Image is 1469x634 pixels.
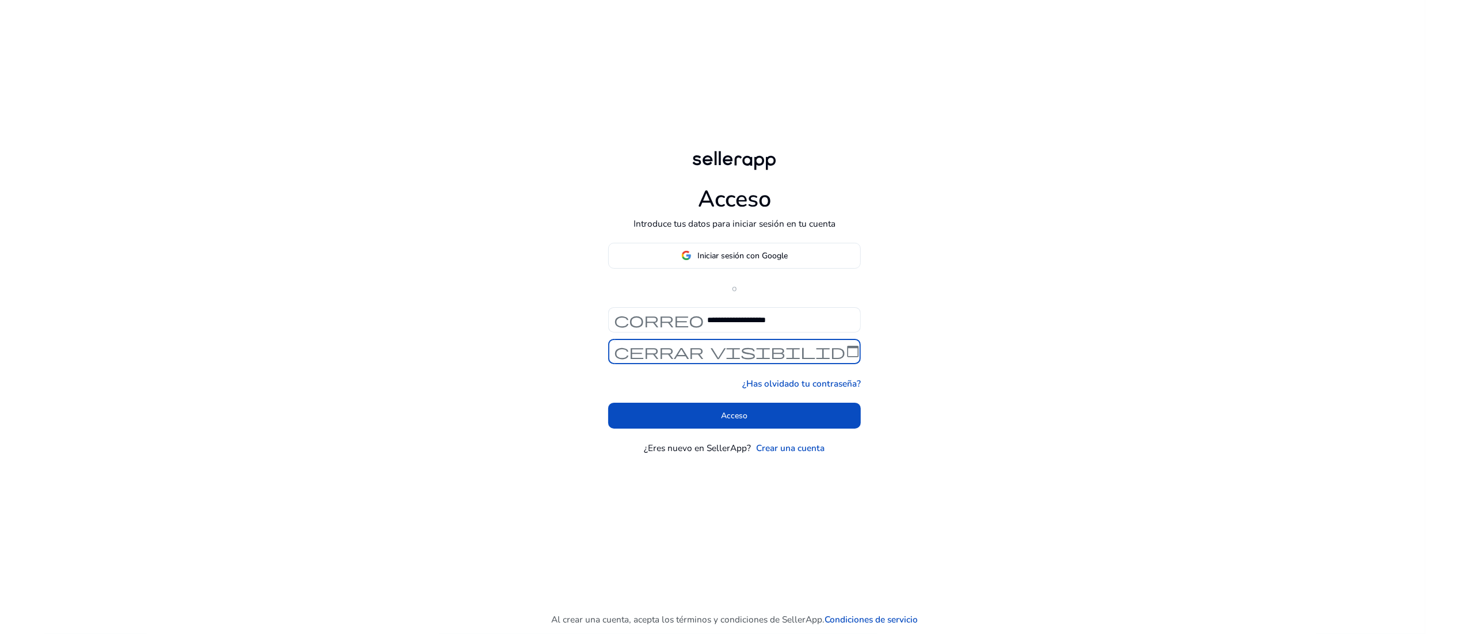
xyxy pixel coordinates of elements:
img: google-logo.svg [681,250,692,261]
font: Crear una cuenta [756,442,825,454]
font: ¿Eres nuevo en SellerApp? [644,442,751,454]
font: Acceso [722,410,748,421]
font: cerrar [614,342,704,361]
font: Condiciones de servicio [825,613,918,625]
font: correo [614,311,704,329]
a: Crear una cuenta [756,441,825,455]
font: Introduce tus datos para iniciar sesión en tu cuenta [634,217,835,230]
font: Al crear una cuenta, acepta los términos y condiciones de SellerApp. [551,613,825,625]
font: Acceso [698,184,771,215]
font: o [732,282,737,294]
button: Iniciar sesión con Google [608,243,861,269]
a: ¿Has olvidado tu contraseña? [742,377,861,390]
button: Acceso [608,403,861,429]
font: visibilidad [711,342,860,361]
a: Condiciones de servicio [825,613,918,626]
font: Iniciar sesión con Google [697,250,788,261]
